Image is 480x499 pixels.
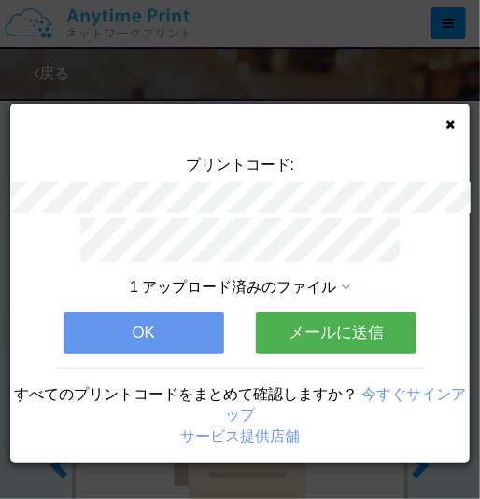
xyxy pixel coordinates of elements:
[186,157,294,173] span: プリントコード:
[180,428,300,444] a: サービス提供店舗
[256,312,416,353] button: メールに送信
[14,386,358,402] span: すべてのプリントコードをまとめて確認しますか？
[64,312,224,353] button: OK
[130,279,336,295] span: 1 アップロード済みのファイル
